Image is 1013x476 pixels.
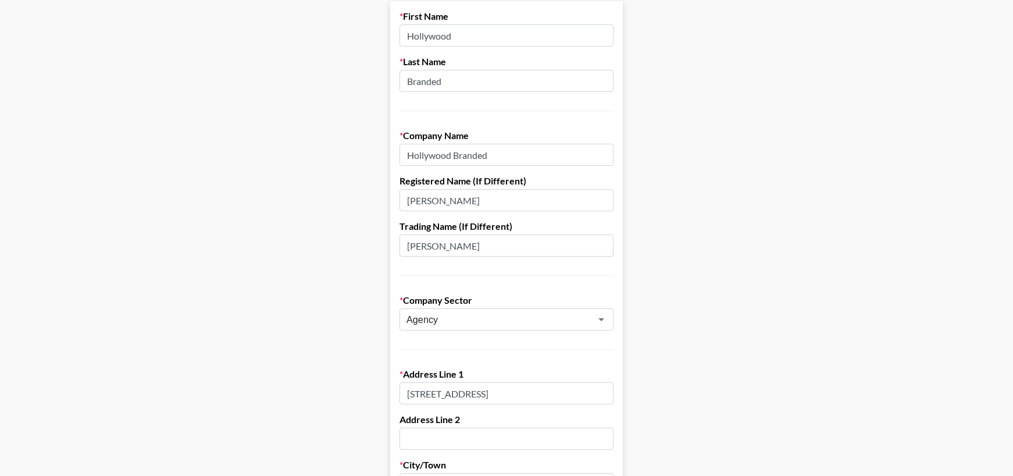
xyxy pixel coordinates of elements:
[400,56,613,68] label: Last Name
[400,294,613,306] label: Company Sector
[400,221,613,232] label: Trading Name (If Different)
[400,130,613,141] label: Company Name
[400,10,613,22] label: First Name
[400,368,613,380] label: Address Line 1
[593,311,609,328] button: Open
[400,414,613,425] label: Address Line 2
[400,175,613,187] label: Registered Name (If Different)
[400,459,613,471] label: City/Town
